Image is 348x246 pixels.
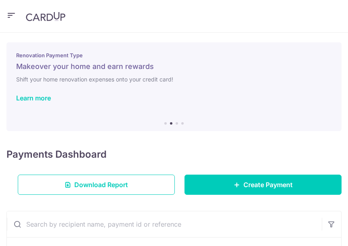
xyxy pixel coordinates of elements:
span: Create Payment [243,180,293,190]
iframe: Opens a widget where you can find more information [296,222,340,242]
h6: Shift your home renovation expenses onto your credit card! [16,75,332,84]
input: Search by recipient name, payment id or reference [7,211,322,237]
a: Learn more [16,94,51,102]
a: Download Report [18,175,175,195]
img: CardUp [26,12,65,21]
p: Renovation Payment Type [16,52,332,58]
a: Create Payment [184,175,342,195]
h4: Payments Dashboard [6,147,107,162]
span: Download Report [74,180,128,190]
h5: Makeover your home and earn rewards [16,62,332,71]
